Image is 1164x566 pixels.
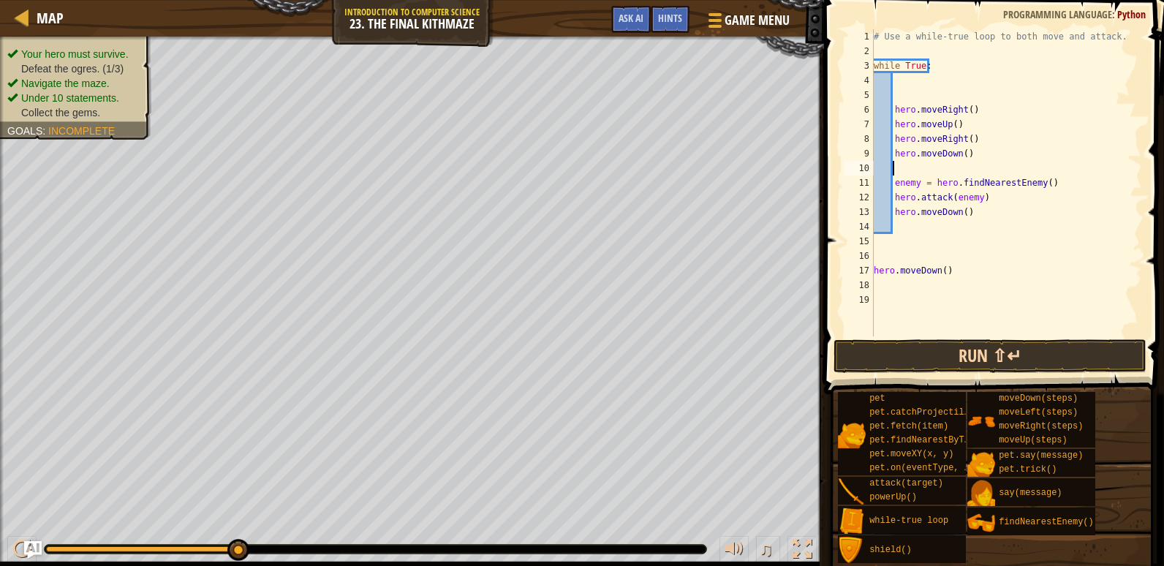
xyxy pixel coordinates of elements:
span: Game Menu [725,11,790,30]
img: portrait.png [967,407,995,435]
button: Toggle fullscreen [787,536,817,566]
a: Map [29,8,64,28]
div: 8 [844,132,874,146]
span: Navigate the maze. [21,78,110,89]
li: Defeat the ogres. [7,61,140,76]
span: shield() [869,545,912,555]
li: Navigate the maze. [7,76,140,91]
span: pet.fetch(item) [869,421,948,431]
li: Under 10 statements. [7,91,140,105]
button: Ask AI [24,541,42,559]
div: 3 [844,59,874,73]
span: Your hero must survive. [21,48,129,60]
button: Run ⇧↵ [834,339,1146,373]
span: Incomplete [48,125,115,137]
span: Collect the gems. [21,107,100,118]
img: portrait.png [838,537,866,565]
span: findNearestEnemy() [999,517,1094,527]
span: pet.trick() [999,464,1057,475]
span: Under 10 statements. [21,92,119,104]
li: Collect the gems. [7,105,140,120]
div: 11 [844,176,874,190]
button: Ask AI [611,6,651,33]
span: Defeat the ogres. (1/3) [21,63,124,75]
img: portrait.png [967,480,995,507]
div: 6 [844,102,874,117]
button: Ctrl + P: Play [7,536,37,566]
div: 9 [844,146,874,161]
span: Programming language [1003,7,1112,21]
div: 4 [844,73,874,88]
button: ♫ [756,536,781,566]
span: attack(target) [869,478,943,488]
span: Map [37,8,64,28]
span: pet [869,393,885,404]
span: Hints [658,11,682,25]
div: 13 [844,205,874,219]
div: 2 [844,44,874,59]
div: 15 [844,234,874,249]
span: ♫ [759,538,774,560]
img: portrait.png [967,450,995,478]
span: pet.catchProjectile(arrow) [869,407,1006,418]
span: pet.moveXY(x, y) [869,449,953,459]
div: 1 [844,29,874,44]
span: Goals [7,125,42,137]
span: pet.on(eventType, handler) [869,463,1006,473]
span: pet.findNearestByType(type) [869,435,1011,445]
span: moveLeft(steps) [999,407,1078,418]
img: portrait.png [967,509,995,537]
div: 7 [844,117,874,132]
img: portrait.png [838,507,866,535]
img: portrait.png [838,478,866,506]
button: Game Menu [697,6,798,40]
div: 18 [844,278,874,293]
div: 14 [844,219,874,234]
span: moveRight(steps) [999,421,1083,431]
div: 16 [844,249,874,263]
div: 19 [844,293,874,307]
span: : [42,125,48,137]
span: moveUp(steps) [999,435,1067,445]
span: powerUp() [869,492,917,502]
span: while-true loop [869,516,948,526]
span: moveDown(steps) [999,393,1078,404]
div: 17 [844,263,874,278]
span: : [1112,7,1117,21]
span: say(message) [999,488,1062,498]
div: 12 [844,190,874,205]
img: portrait.png [838,421,866,449]
div: 5 [844,88,874,102]
span: Ask AI [619,11,643,25]
li: Your hero must survive. [7,47,140,61]
button: Adjust volume [719,536,749,566]
div: 10 [844,161,874,176]
span: Python [1117,7,1146,21]
span: pet.say(message) [999,450,1083,461]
